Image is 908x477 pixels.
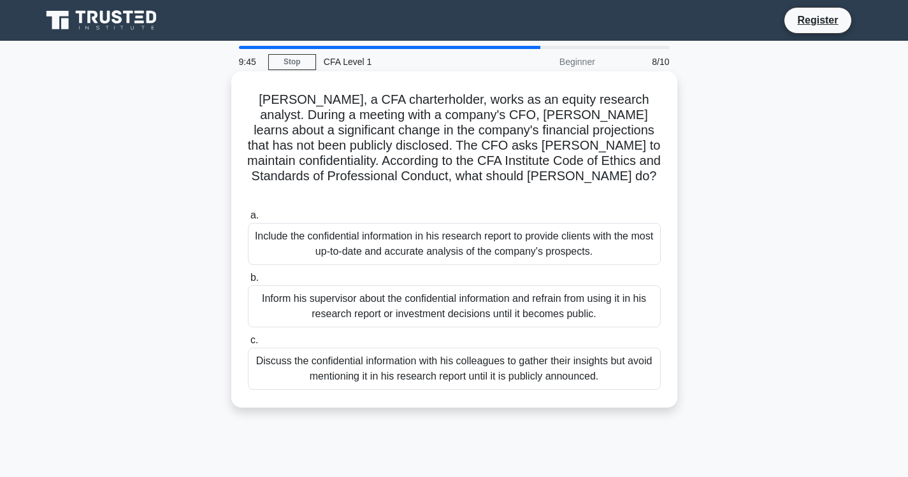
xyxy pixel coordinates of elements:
div: Inform his supervisor about the confidential information and refrain from using it in his researc... [248,285,661,327]
div: Discuss the confidential information with his colleagues to gather their insights but avoid menti... [248,348,661,390]
span: c. [250,334,258,345]
span: b. [250,272,259,283]
div: 9:45 [231,49,268,75]
a: Register [789,12,846,28]
div: 8/10 [603,49,677,75]
span: a. [250,210,259,220]
div: CFA Level 1 [316,49,491,75]
a: Stop [268,54,316,70]
h5: [PERSON_NAME], a CFA charterholder, works as an equity research analyst. During a meeting with a ... [247,92,662,200]
div: Include the confidential information in his research report to provide clients with the most up-t... [248,223,661,265]
div: Beginner [491,49,603,75]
